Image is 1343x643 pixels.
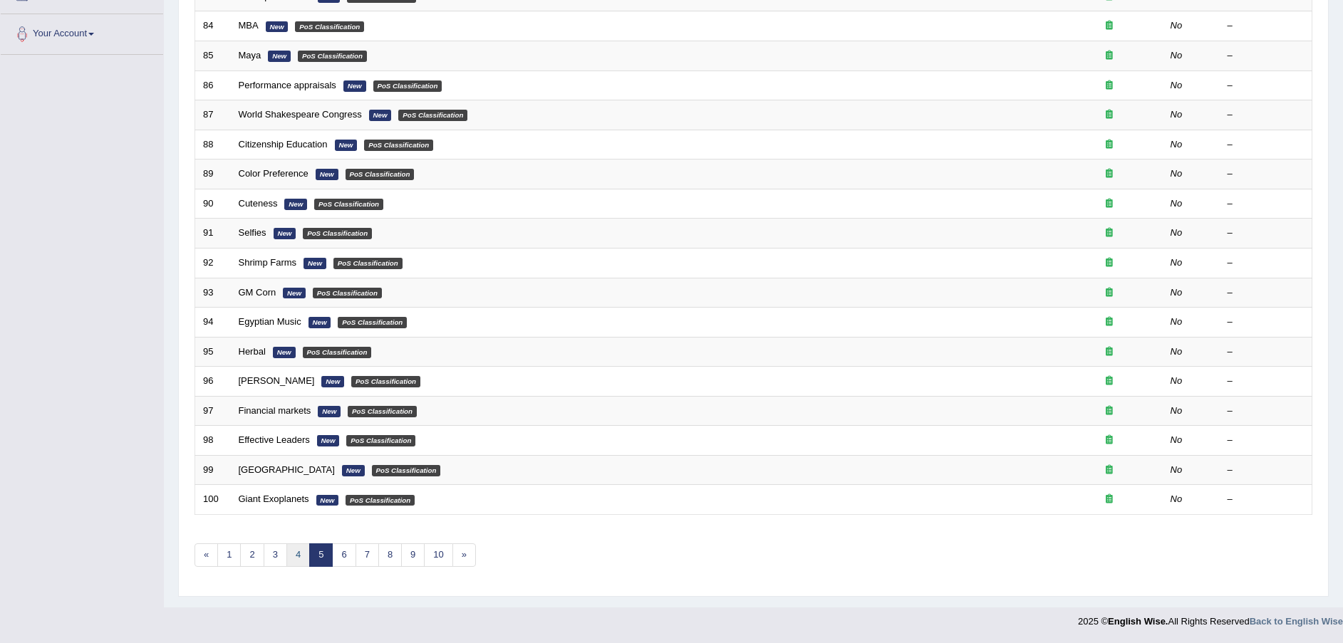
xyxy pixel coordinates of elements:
[239,227,266,238] a: Selfies
[1064,315,1155,329] div: Exam occurring question
[1228,167,1305,181] div: –
[1228,19,1305,33] div: –
[1228,434,1305,447] div: –
[266,21,289,33] em: New
[1228,493,1305,506] div: –
[1228,286,1305,300] div: –
[1171,227,1183,238] em: No
[1064,345,1155,359] div: Exam occurring question
[195,367,231,397] td: 96
[1228,108,1305,122] div: –
[1064,375,1155,388] div: Exam occurring question
[195,41,231,71] td: 85
[304,258,326,269] em: New
[286,543,310,567] a: 4
[298,51,367,62] em: PoS Classification
[239,20,259,31] a: MBA
[1064,286,1155,300] div: Exam occurring question
[1064,404,1155,418] div: Exam occurring question
[332,543,356,567] a: 6
[195,130,231,160] td: 88
[398,110,467,121] em: PoS Classification
[372,465,441,476] em: PoS Classification
[274,228,296,239] em: New
[348,406,417,417] em: PoS Classification
[1171,139,1183,150] em: No
[1064,49,1155,63] div: Exam occurring question
[338,317,407,328] em: PoS Classification
[1064,167,1155,181] div: Exam occurring question
[1228,79,1305,93] div: –
[333,258,403,269] em: PoS Classification
[1228,375,1305,388] div: –
[317,435,340,446] em: New
[239,80,336,90] a: Performance appraisals
[1228,464,1305,477] div: –
[195,485,231,515] td: 100
[346,435,415,446] em: PoS Classification
[217,543,241,567] a: 1
[195,100,231,130] td: 87
[284,199,307,210] em: New
[1228,49,1305,63] div: –
[1078,607,1343,628] div: 2025 © All Rights Reserved
[195,11,231,41] td: 84
[239,257,297,268] a: Shrimp Farms
[1228,226,1305,240] div: –
[1228,138,1305,152] div: –
[1064,493,1155,506] div: Exam occurring question
[239,405,311,416] a: Financial markets
[452,543,476,567] a: »
[1171,405,1183,416] em: No
[364,140,433,151] em: PoS Classification
[239,287,276,298] a: GM Corn
[239,198,278,209] a: Cuteness
[321,376,344,387] em: New
[239,139,328,150] a: Citizenship Education
[316,495,339,506] em: New
[309,543,333,567] a: 5
[1,14,163,50] a: Your Account
[378,543,402,567] a: 8
[313,288,382,299] em: PoS Classification
[1064,138,1155,152] div: Exam occurring question
[195,189,231,219] td: 90
[195,455,231,485] td: 99
[1064,79,1155,93] div: Exam occurring question
[295,21,364,33] em: PoS Classification
[369,110,392,121] em: New
[1171,257,1183,268] em: No
[239,464,335,475] a: [GEOGRAPHIC_DATA]
[356,543,379,567] a: 7
[351,376,420,387] em: PoS Classification
[1064,108,1155,122] div: Exam occurring question
[195,160,231,189] td: 89
[239,109,362,120] a: World Shakespeare Congress
[273,347,296,358] em: New
[239,50,261,61] a: Maya
[239,316,301,327] a: Egyptian Music
[318,406,341,417] em: New
[1108,616,1168,627] strong: English Wise.
[1228,404,1305,418] div: –
[239,375,315,386] a: [PERSON_NAME]
[195,278,231,308] td: 93
[195,219,231,249] td: 91
[195,308,231,338] td: 94
[346,495,415,506] em: PoS Classification
[1064,256,1155,270] div: Exam occurring question
[1171,198,1183,209] em: No
[1171,20,1183,31] em: No
[342,465,365,476] em: New
[1250,616,1343,627] a: Back to English Wise
[1171,316,1183,327] em: No
[195,70,231,100] td: 86
[1064,19,1155,33] div: Exam occurring question
[1171,434,1183,445] em: No
[195,396,231,426] td: 97
[303,228,372,239] em: PoS Classification
[239,493,309,504] a: Giant Exoplanets
[1228,256,1305,270] div: –
[1064,464,1155,477] div: Exam occurring question
[195,426,231,456] td: 98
